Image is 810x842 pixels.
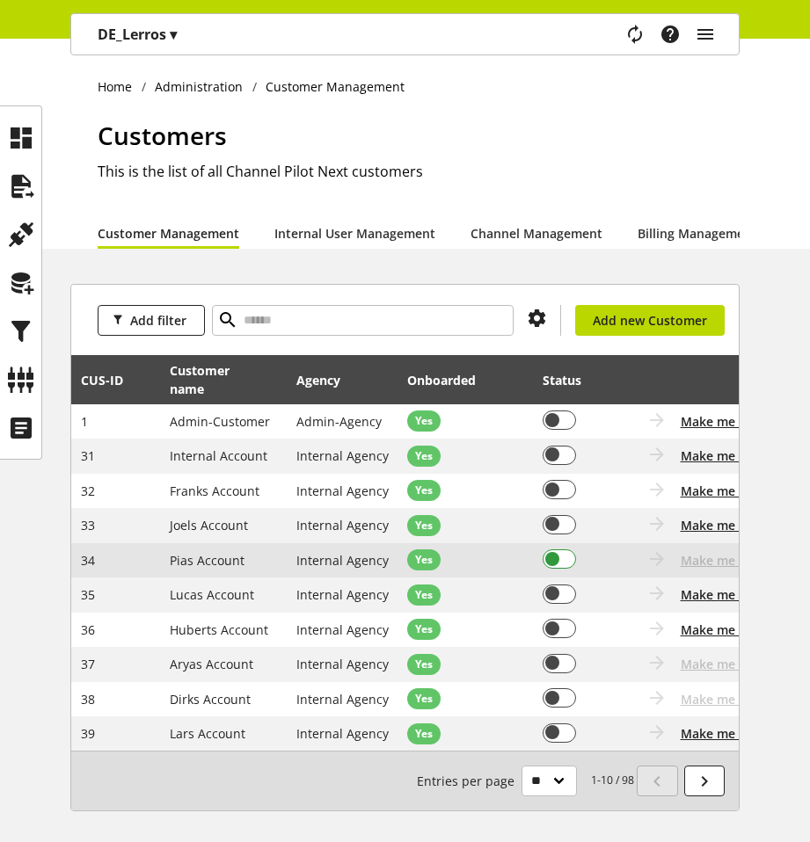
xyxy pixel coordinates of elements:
[296,586,389,603] span: Internal Agency
[415,448,433,464] span: Yes
[296,621,389,638] span: Internal Agency
[296,656,389,672] span: Internal Agency
[415,691,433,707] span: Yes
[98,161,740,182] h2: This is the list of all Channel Pilot Next customers
[170,413,270,430] span: Admin-Customer
[81,371,141,389] div: CUS-⁠ID
[170,656,253,672] span: Aryas Account
[130,311,186,330] span: Add filter
[170,25,177,44] span: ▾
[296,691,389,708] span: Internal Agency
[296,483,389,499] span: Internal Agency
[415,413,433,429] span: Yes
[296,552,389,569] span: Internal Agency
[415,552,433,568] span: Yes
[296,413,382,430] span: Admin-Agency
[170,517,248,534] span: Joels Account
[98,305,205,336] button: Add filter
[146,77,252,96] a: Administration
[81,691,95,708] span: 38
[81,586,95,603] span: 35
[81,656,95,672] span: 37
[638,224,757,243] a: Billing Management
[170,361,255,398] div: Customer name
[98,224,239,243] a: Customer Management
[81,517,95,534] span: 33
[98,77,142,96] a: Home
[407,371,493,389] div: Onboarded
[81,621,95,638] span: 36
[417,772,522,790] span: Entries per page
[170,586,254,603] span: Lucas Account
[415,518,433,534] span: Yes
[170,725,245,742] span: Lars Account
[415,726,433,742] span: Yes
[81,552,95,569] span: 34
[70,13,740,55] nav: main navigation
[471,224,602,243] a: Channel Management
[417,766,634,796] small: 1-10 / 98
[543,371,599,389] div: Status
[81,483,95,499] span: 32
[170,447,267,464] span: Internal Account
[170,621,268,638] span: Huberts Account
[274,224,435,243] a: Internal User Management
[575,305,725,336] a: Add new Customer
[296,517,389,534] span: Internal Agency
[81,413,88,430] span: 1
[170,483,259,499] span: Franks Account
[81,725,95,742] span: 39
[81,447,95,464] span: 31
[296,371,358,389] div: Agency
[296,725,389,742] span: Internal Agency
[170,691,251,708] span: Dirks Account
[415,587,433,603] span: Yes
[415,621,433,637] span: Yes
[296,447,389,464] span: Internal Agency
[170,552,244,569] span: Pias Account
[415,657,433,672] span: Yes
[415,483,433,498] span: Yes
[593,311,707,330] span: Add new Customer
[98,119,227,152] span: Customers
[98,24,177,45] p: DE_Lerros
